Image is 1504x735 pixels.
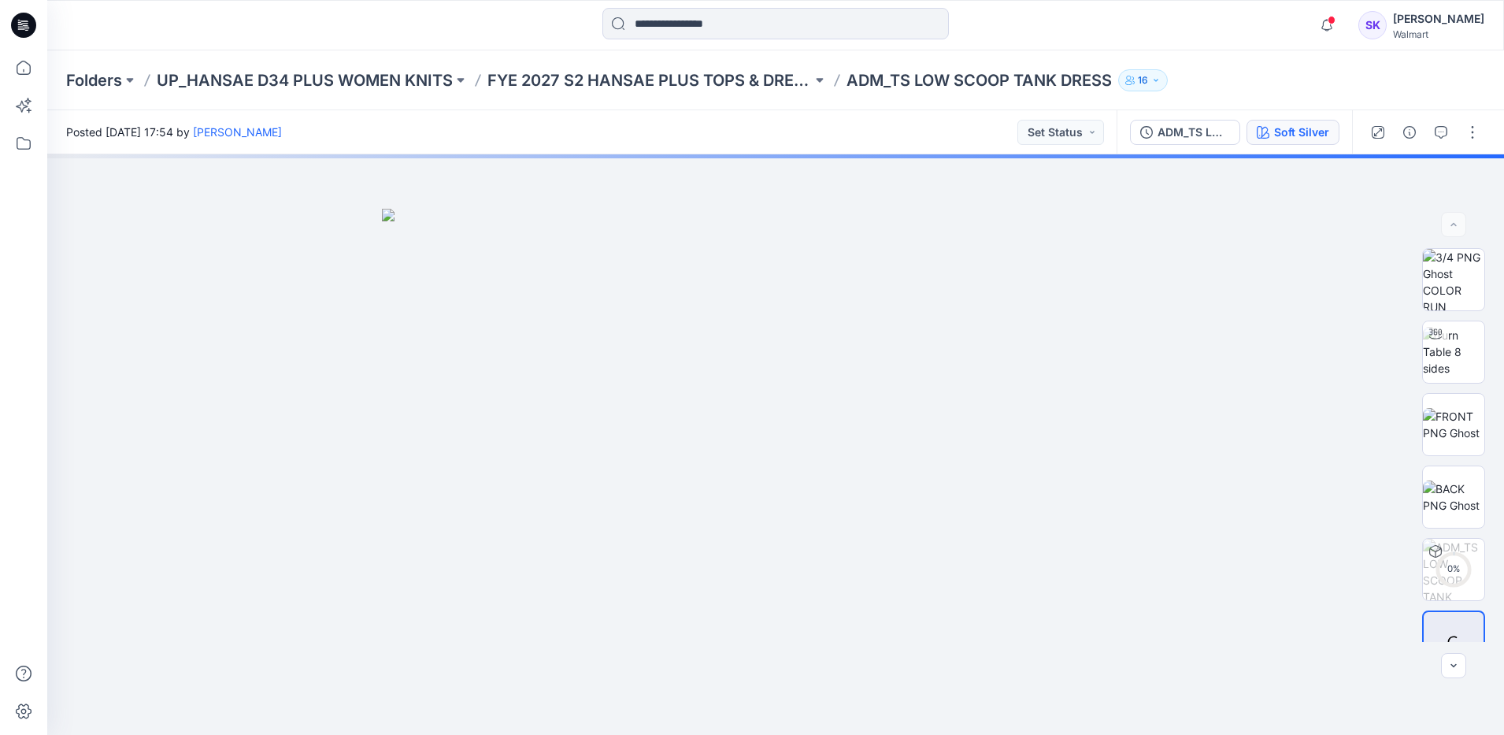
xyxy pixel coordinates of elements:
[1247,120,1339,145] button: Soft Silver
[1130,120,1240,145] button: ADM_TS LOW SCOOP TANK DRESS
[1435,562,1473,576] div: 0 %
[1138,72,1148,89] p: 16
[1358,11,1387,39] div: SK
[487,69,812,91] a: FYE 2027 S2 HANSAE PLUS TOPS & DRESSES
[846,69,1112,91] p: ADM_TS LOW SCOOP TANK DRESS
[193,125,282,139] a: [PERSON_NAME]
[1274,124,1329,141] div: Soft Silver
[157,69,453,91] a: UP_HANSAE D34 PLUS WOMEN KNITS
[1423,481,1484,514] img: BACK PNG Ghost
[1158,124,1230,141] div: ADM_TS LOW SCOOP TANK DRESS
[1397,120,1422,145] button: Details
[1118,69,1168,91] button: 16
[1423,327,1484,377] img: Turn Table 8 sides
[66,124,282,140] span: Posted [DATE] 17:54 by
[1423,408,1484,441] img: FRONT PNG Ghost
[1393,28,1484,40] div: Walmart
[66,69,122,91] a: Folders
[1393,9,1484,28] div: [PERSON_NAME]
[1423,539,1484,600] img: ADM_TS LOW SCOOP TANK DRESS Soft Silver
[1423,249,1484,310] img: 3/4 PNG Ghost COLOR RUN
